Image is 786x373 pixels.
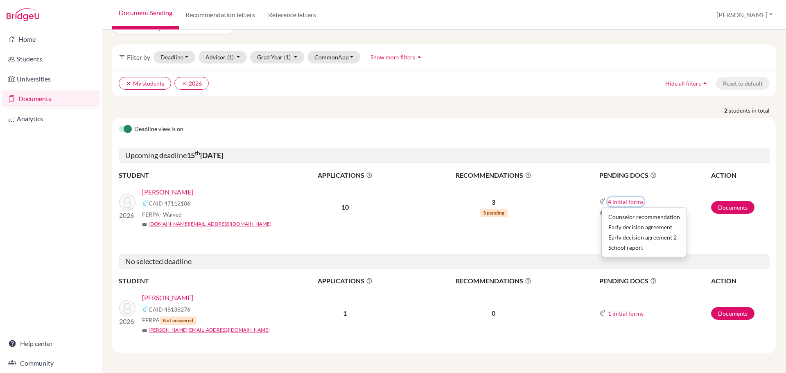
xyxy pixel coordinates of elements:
[724,106,729,115] strong: 2
[711,170,770,181] th: ACTION
[199,51,247,63] button: Advisor(1)
[142,200,149,207] img: Common App logo
[119,194,136,210] img: Wang, Xuanya
[142,293,193,303] a: [PERSON_NAME]
[149,305,190,314] span: CAID 48138276
[601,207,687,257] div: 4 initial forms
[119,316,136,326] p: 2026
[701,79,709,87] i: arrow_drop_up
[2,355,100,371] a: Community
[119,148,770,163] h5: Upcoming deadline
[126,81,131,86] i: clear
[142,187,193,197] a: [PERSON_NAME]
[713,7,776,23] button: [PERSON_NAME]
[2,111,100,127] a: Analytics
[608,223,680,231] div: Early decision agreement
[599,310,606,316] img: Common App logo
[283,276,407,286] span: APPLICATIONS
[408,276,579,286] span: RECOMMENDATIONS
[364,51,430,63] button: Show more filtersarrow_drop_up
[2,90,100,107] a: Documents
[142,210,182,219] span: FERPA
[154,51,195,63] button: Deadline
[307,51,361,63] button: CommonApp
[149,199,190,208] span: CAID 47112106
[415,53,423,61] i: arrow_drop_up
[119,300,136,316] img: Abusrewil, Adam
[195,150,200,156] sup: th
[608,233,680,242] div: Early decision agreement 2
[142,316,196,325] span: FERPA
[408,197,579,207] p: 3
[370,54,415,61] span: Show more filters
[608,197,644,206] button: 4 initial forms
[599,170,710,180] span: PENDING DOCS
[160,211,182,218] span: - Waived
[599,210,606,216] img: Common App logo
[119,170,282,181] th: STUDENT
[174,77,209,90] button: clear2026
[665,80,701,87] span: Hide all filters
[119,254,770,269] h5: No selected deadline
[608,243,680,252] div: School report
[119,276,282,286] th: STUDENT
[729,106,776,115] span: students in total
[716,77,770,90] button: Reset to default
[119,77,171,90] button: clearMy students
[608,212,680,221] div: Counselor recommendation
[408,170,579,180] span: RECOMMENDATIONS
[284,54,291,61] span: (1)
[160,316,196,325] span: Not answered
[283,170,407,180] span: APPLICATIONS
[149,326,270,334] a: [PERSON_NAME][EMAIL_ADDRESS][DOMAIN_NAME]
[711,276,770,286] th: ACTION
[2,71,100,87] a: Universities
[127,53,150,61] span: Filter by
[119,210,136,220] p: 2026
[187,151,223,160] b: 15 [DATE]
[149,220,271,228] a: [DOMAIN_NAME][EMAIL_ADDRESS][DOMAIN_NAME]
[408,308,579,318] p: 0
[142,306,149,312] img: Common App logo
[2,335,100,352] a: Help center
[142,222,147,227] span: mail
[658,77,716,90] button: Hide all filtersarrow_drop_up
[711,201,754,214] a: Documents
[134,124,183,134] span: Deadline view is on
[119,54,125,60] i: filter_list
[181,81,187,86] i: clear
[2,51,100,67] a: Students
[599,276,710,286] span: PENDING DOCS
[250,51,304,63] button: Grad Year(1)
[343,309,347,317] b: 1
[711,307,754,320] a: Documents
[7,8,39,21] img: Bridge-U
[599,198,606,205] img: Common App logo
[227,54,234,61] span: (1)
[480,209,508,217] span: 3 pending
[2,31,100,47] a: Home
[142,328,147,333] span: mail
[341,203,349,211] b: 10
[608,309,644,318] button: 1 initial forms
